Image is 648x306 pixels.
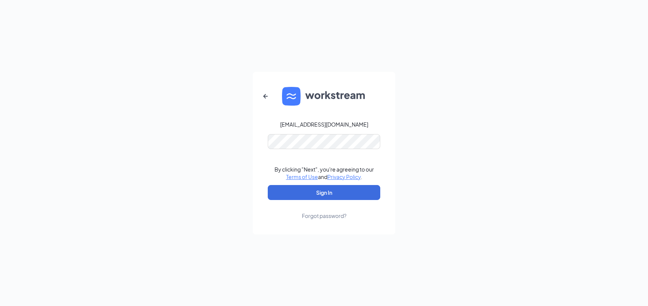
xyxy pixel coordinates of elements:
div: By clicking "Next", you're agreeing to our and . [274,166,374,181]
img: WS logo and Workstream text [282,87,366,106]
div: Forgot password? [302,212,346,219]
svg: ArrowLeftNew [261,92,270,101]
button: Sign In [268,185,380,200]
div: [EMAIL_ADDRESS][DOMAIN_NAME] [280,121,368,128]
a: Privacy Policy [327,173,361,180]
a: Forgot password? [302,200,346,219]
a: Terms of Use [286,173,318,180]
button: ArrowLeftNew [256,87,274,105]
